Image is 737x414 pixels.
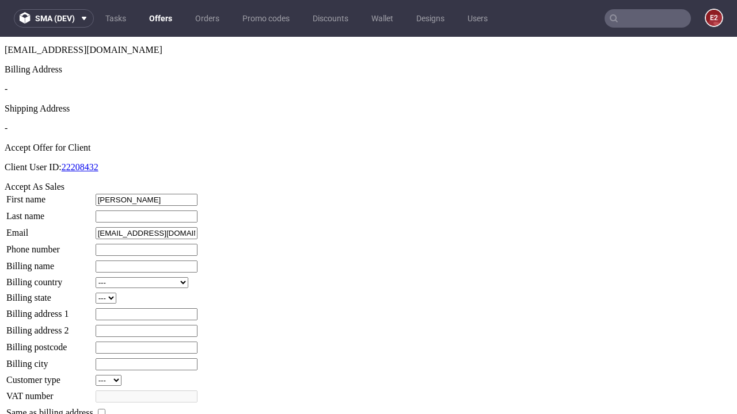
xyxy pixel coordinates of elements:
td: Last name [6,173,94,186]
a: Orders [188,9,226,28]
a: Designs [409,9,451,28]
td: First name [6,156,94,170]
td: Billing address 2 [6,287,94,301]
td: Same as billing address [6,370,94,382]
span: sma (dev) [35,14,75,22]
p: Client User ID: [5,125,732,136]
td: Billing state [6,255,94,267]
figcaption: e2 [706,10,722,26]
a: Discounts [306,9,355,28]
span: - [5,86,7,96]
a: Offers [142,9,179,28]
td: Customer type [6,338,94,350]
td: Phone number [6,206,94,220]
div: Accept Offer for Client [5,106,732,116]
div: Accept As Sales [5,145,732,155]
span: [EMAIL_ADDRESS][DOMAIN_NAME] [5,8,162,18]
span: - [5,47,7,57]
div: Shipping Address [5,67,732,77]
td: Billing name [6,223,94,236]
td: Email [6,190,94,203]
a: 22208432 [62,125,98,135]
button: sma (dev) [14,9,94,28]
td: Billing city [6,321,94,334]
a: Wallet [364,9,400,28]
td: Billing address 1 [6,271,94,284]
a: Promo codes [235,9,297,28]
td: Billing country [6,240,94,252]
a: Tasks [98,9,133,28]
td: Billing postcode [6,304,94,317]
td: VAT number [6,353,94,366]
div: Billing Address [5,28,732,38]
a: Users [461,9,495,28]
